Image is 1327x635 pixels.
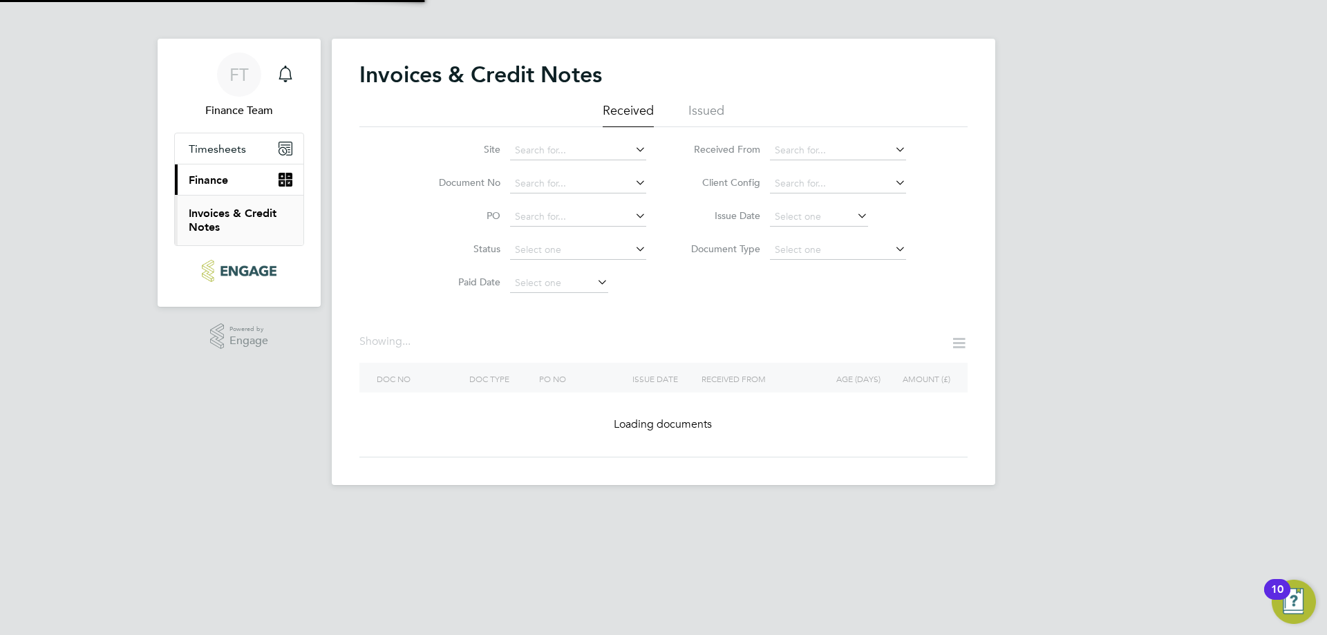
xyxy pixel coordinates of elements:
[189,142,246,155] span: Timesheets
[510,240,646,260] input: Select one
[421,143,500,155] label: Site
[688,102,724,127] li: Issued
[1272,580,1316,624] button: Open Resource Center, 10 new notifications
[770,174,906,193] input: Search for...
[359,334,413,349] div: Showing
[770,240,906,260] input: Select one
[189,173,228,187] span: Finance
[175,133,303,164] button: Timesheets
[1271,589,1283,607] div: 10
[510,174,646,193] input: Search for...
[681,143,760,155] label: Received From
[359,61,602,88] h2: Invoices & Credit Notes
[174,260,304,282] a: Go to home page
[770,207,868,227] input: Select one
[174,53,304,119] a: FTFinance Team
[510,274,608,293] input: Select one
[421,209,500,222] label: PO
[158,39,321,307] nav: Main navigation
[229,66,249,84] span: FT
[510,207,646,227] input: Search for...
[189,207,276,234] a: Invoices & Credit Notes
[202,260,276,282] img: ncclondon-logo-retina.png
[681,209,760,222] label: Issue Date
[421,176,500,189] label: Document No
[175,195,303,245] div: Finance
[229,323,268,335] span: Powered by
[681,243,760,255] label: Document Type
[210,323,269,350] a: Powered byEngage
[402,334,411,348] span: ...
[510,141,646,160] input: Search for...
[175,164,303,195] button: Finance
[603,102,654,127] li: Received
[421,276,500,288] label: Paid Date
[229,335,268,347] span: Engage
[174,102,304,119] span: Finance Team
[681,176,760,189] label: Client Config
[770,141,906,160] input: Search for...
[421,243,500,255] label: Status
